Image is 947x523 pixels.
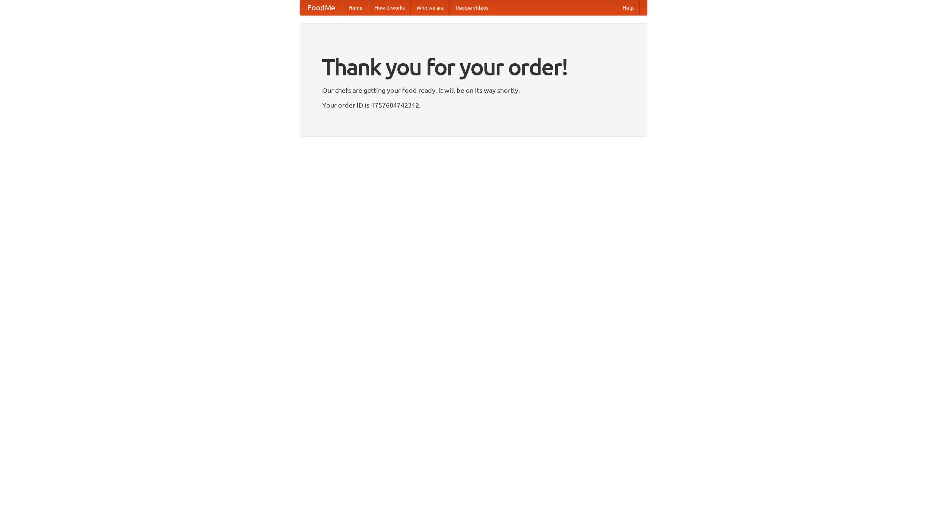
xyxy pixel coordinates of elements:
a: Recipe videos [450,0,494,15]
p: Your order ID is 1757684742312. [322,99,625,111]
a: Home [343,0,368,15]
a: Who we are [411,0,450,15]
a: Help [617,0,640,15]
p: Our chefs are getting your food ready. It will be on its way shortly. [322,85,625,96]
h1: Thank you for your order! [322,49,625,85]
a: How it works [368,0,411,15]
a: FoodMe [300,0,343,15]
